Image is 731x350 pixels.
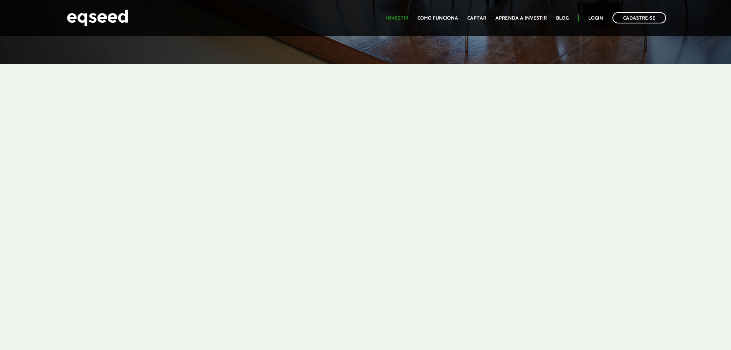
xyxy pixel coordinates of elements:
[612,12,666,23] a: Cadastre-se
[588,16,603,21] a: Login
[556,16,569,21] a: Blog
[67,8,128,28] img: EqSeed
[386,16,408,21] a: Investir
[417,16,458,21] a: Como funciona
[495,16,547,21] a: Aprenda a investir
[467,16,486,21] a: Captar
